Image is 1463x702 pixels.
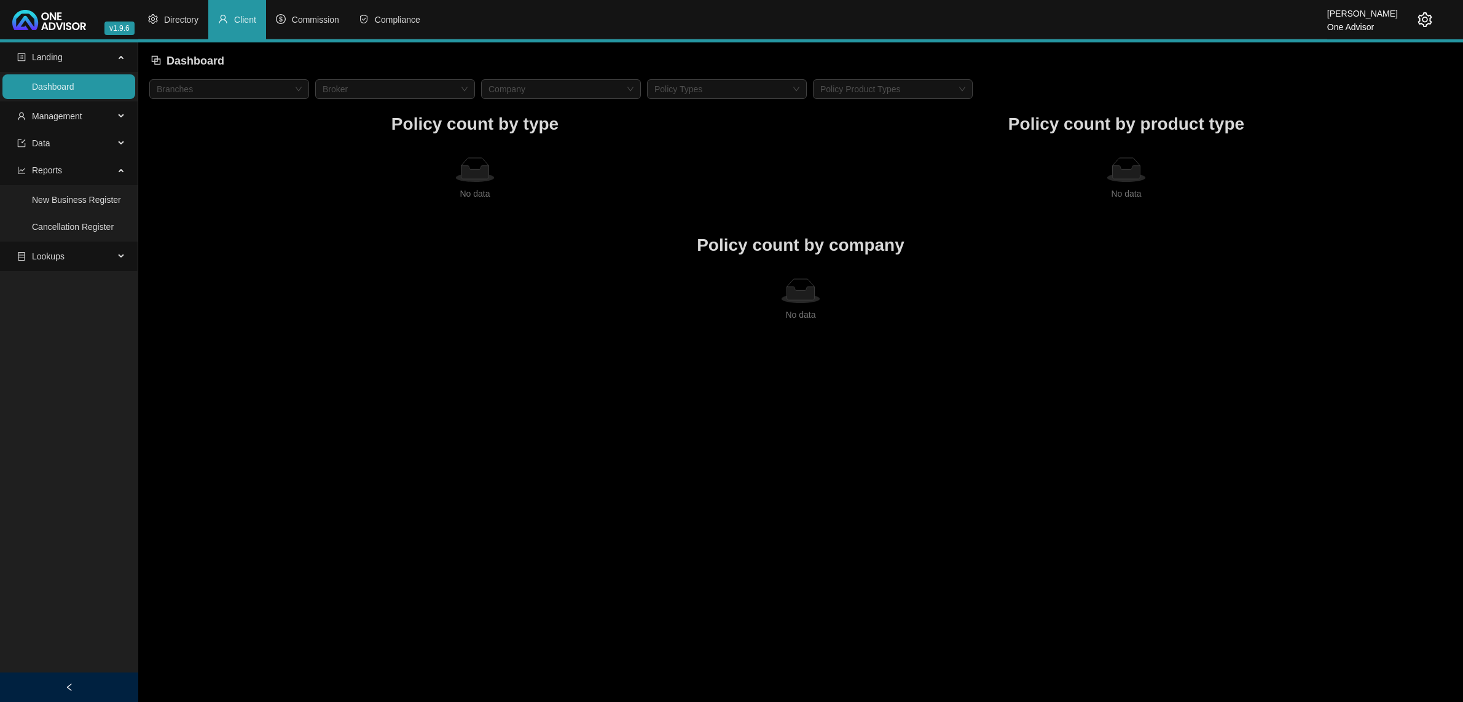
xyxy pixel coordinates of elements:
[32,138,50,148] span: Data
[17,139,26,148] span: import
[218,14,228,24] span: user
[154,187,796,200] div: No data
[1327,3,1398,17] div: [PERSON_NAME]
[149,111,801,138] h1: Policy count by type
[151,55,162,66] span: block
[1327,17,1398,30] div: One Advisor
[17,112,26,120] span: user
[104,22,135,35] span: v1.9.6
[375,15,420,25] span: Compliance
[17,166,26,175] span: line-chart
[154,308,1447,321] div: No data
[148,14,158,24] span: setting
[292,15,339,25] span: Commission
[32,222,114,232] a: Cancellation Register
[234,15,256,25] span: Client
[32,111,82,121] span: Management
[12,10,86,30] img: 2df55531c6924b55f21c4cf5d4484680-logo-light.svg
[164,15,198,25] span: Directory
[359,14,369,24] span: safety
[17,252,26,261] span: database
[17,53,26,61] span: profile
[149,232,1452,259] h1: Policy count by company
[1418,12,1432,27] span: setting
[32,251,65,261] span: Lookups
[167,55,224,67] span: Dashboard
[32,195,121,205] a: New Business Register
[801,111,1452,138] h1: Policy count by product type
[32,165,62,175] span: Reports
[32,82,74,92] a: Dashboard
[32,52,63,62] span: Landing
[276,14,286,24] span: dollar
[806,187,1447,200] div: No data
[65,683,74,692] span: left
